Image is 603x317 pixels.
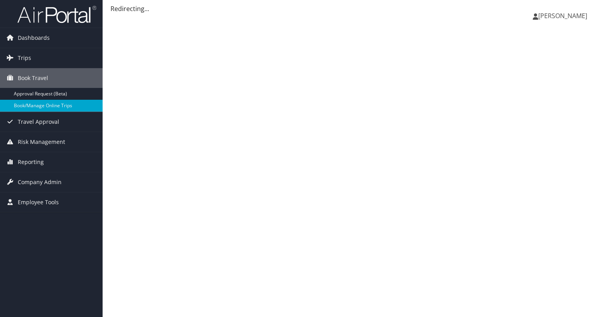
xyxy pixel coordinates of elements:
[18,132,65,152] span: Risk Management
[17,5,96,24] img: airportal-logo.png
[533,4,595,28] a: [PERSON_NAME]
[110,4,595,13] div: Redirecting...
[538,11,587,20] span: [PERSON_NAME]
[18,68,48,88] span: Book Travel
[18,28,50,48] span: Dashboards
[18,172,62,192] span: Company Admin
[18,192,59,212] span: Employee Tools
[18,152,44,172] span: Reporting
[18,48,31,68] span: Trips
[18,112,59,132] span: Travel Approval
